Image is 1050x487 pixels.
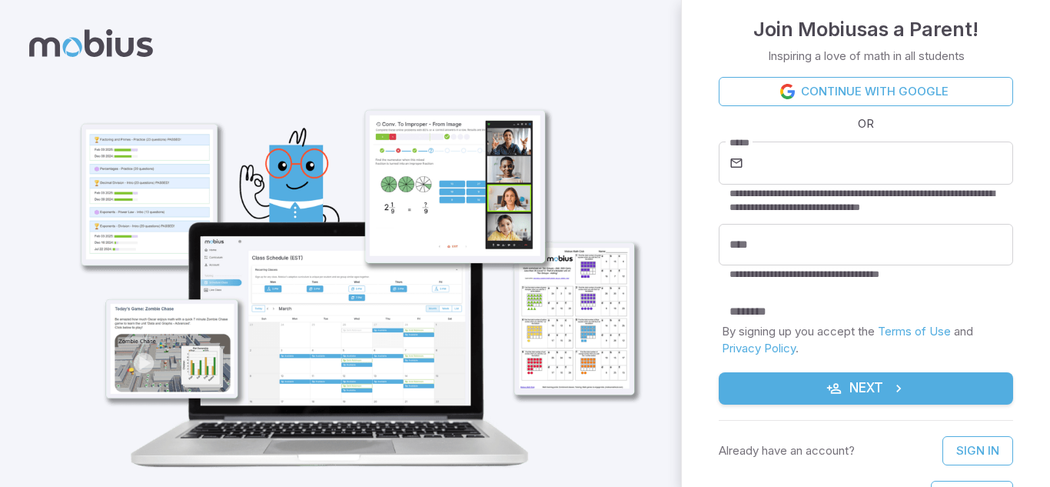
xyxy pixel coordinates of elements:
a: Continue with Google [719,77,1013,106]
p: By signing up you accept the and . [722,323,1010,357]
p: Inspiring a love of math in all students [768,48,965,65]
h4: Join Mobius as a Parent ! [753,14,979,45]
span: OR [854,115,878,132]
img: parent_1-illustration [51,43,654,486]
a: Terms of Use [878,324,951,339]
a: Privacy Policy [722,341,796,355]
p: Already have an account? [719,442,855,459]
button: Next [719,372,1013,405]
a: Sign In [942,436,1013,465]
